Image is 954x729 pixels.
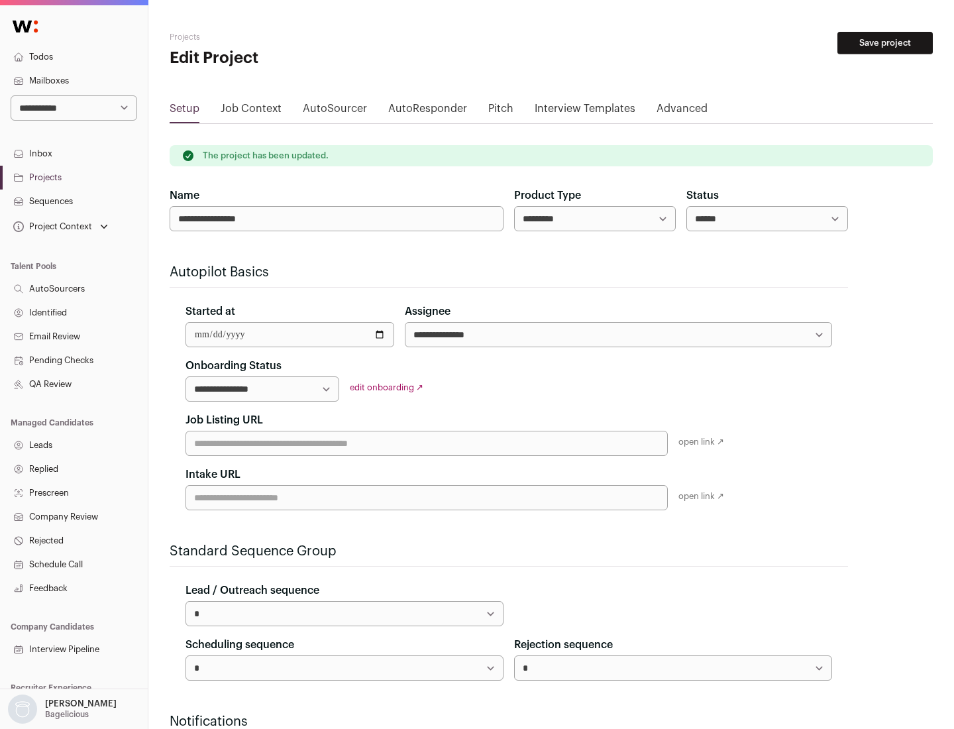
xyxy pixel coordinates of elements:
p: The project has been updated. [203,150,329,161]
img: nopic.png [8,695,37,724]
a: Job Context [221,101,282,122]
button: Open dropdown [11,217,111,236]
h2: Projects [170,32,424,42]
label: Intake URL [185,467,240,482]
label: Assignee [405,304,450,319]
h2: Standard Sequence Group [170,542,848,561]
a: edit onboarding ↗ [350,383,423,392]
label: Name [170,188,199,203]
label: Job Listing URL [185,412,263,428]
button: Save project [837,32,933,54]
label: Rejection sequence [514,637,613,653]
a: Setup [170,101,199,122]
label: Status [686,188,719,203]
h1: Edit Project [170,48,424,69]
a: Advanced [657,101,708,122]
label: Product Type [514,188,581,203]
a: Pitch [488,101,513,122]
a: AutoSourcer [303,101,367,122]
p: [PERSON_NAME] [45,699,117,709]
h2: Autopilot Basics [170,263,848,282]
p: Bagelicious [45,709,89,720]
img: Wellfound [5,13,45,40]
label: Scheduling sequence [185,637,294,653]
a: Interview Templates [535,101,635,122]
label: Onboarding Status [185,358,282,374]
label: Lead / Outreach sequence [185,583,319,598]
a: AutoResponder [388,101,467,122]
button: Open dropdown [5,695,119,724]
div: Project Context [11,221,92,232]
label: Started at [185,304,235,319]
